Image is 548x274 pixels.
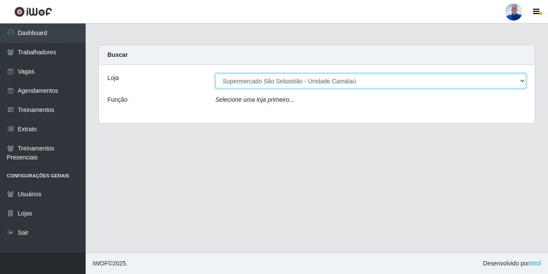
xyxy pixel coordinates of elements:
span: Desenvolvido por [483,259,541,268]
img: CoreUI Logo [14,6,52,17]
label: Loja [107,74,119,82]
span: IWOF [92,260,108,267]
a: iWof [529,260,541,267]
strong: Buscar [107,51,128,58]
label: Função [107,95,128,104]
i: Selecione uma loja primeiro... [215,96,294,103]
span: © 2025 . [92,259,128,268]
